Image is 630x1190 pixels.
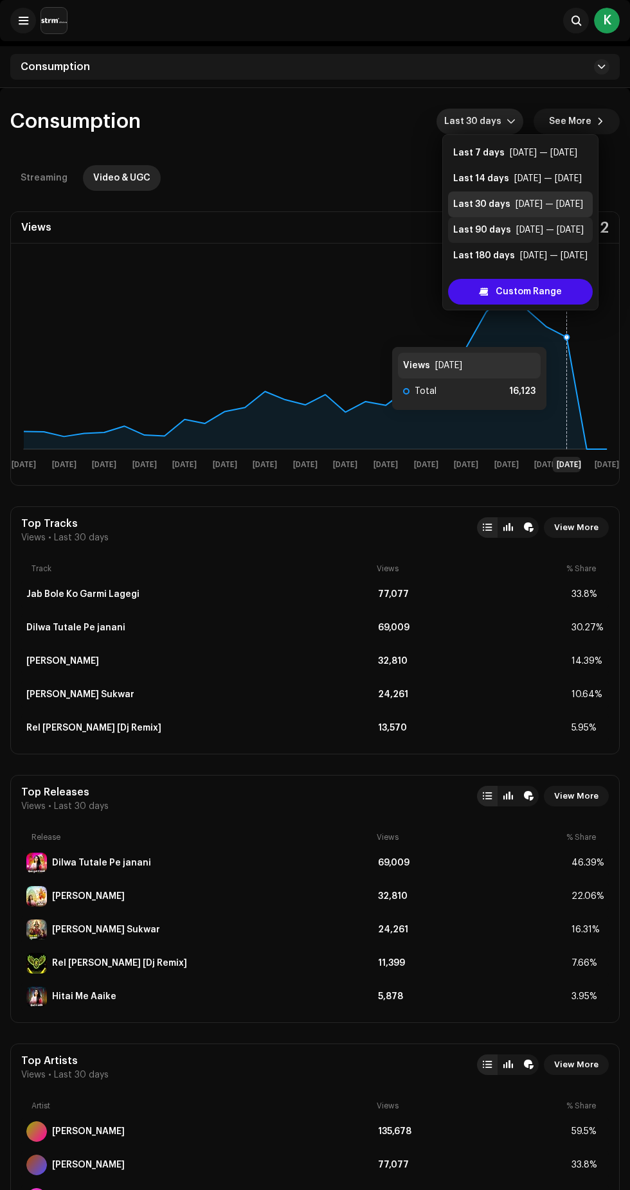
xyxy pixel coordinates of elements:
[520,249,588,262] div: [DATE] — [DATE]
[378,958,566,968] div: 11,399
[132,461,157,469] text: [DATE]
[453,147,505,159] div: Last 7 days
[377,832,561,842] div: Views
[32,1101,372,1111] div: Artist
[378,1160,566,1170] div: 77,077
[92,461,116,469] text: [DATE]
[52,1160,125,1170] div: Rekha Rani
[52,891,125,901] div: Araji Kareli Karina
[26,656,99,666] div: Araji Kareli Karina
[48,533,51,543] span: •
[378,891,566,901] div: 32,810
[544,517,609,538] button: View More
[21,786,109,799] div: Top Releases
[52,461,76,469] text: [DATE]
[12,461,36,469] text: [DATE]
[571,689,604,700] div: 10.64%
[21,801,46,812] span: Views
[26,689,134,700] div: Maiya Bani Sukwar
[213,461,237,469] text: [DATE]
[516,224,584,236] div: [DATE] — [DATE]
[52,958,187,968] div: Rel Diya Jayega [Dj Remix]
[544,1054,609,1075] button: View More
[507,109,516,134] div: dropdown trigger
[26,953,47,973] img: 4AA77100-B620-45E0-AC55-B421D53500B8
[293,461,318,469] text: [DATE]
[48,801,51,812] span: •
[494,461,519,469] text: [DATE]
[41,8,67,33] img: 408b884b-546b-4518-8448-1008f9c76b02
[54,801,109,812] span: Last 30 days
[566,832,598,842] div: % Share
[378,656,566,666] div: 32,810
[571,1126,604,1137] div: 59.5%
[448,140,593,166] li: Last 7 days
[10,111,141,132] span: Consumption
[21,517,109,530] div: Top Tracks
[414,461,438,469] text: [DATE]
[26,623,125,633] div: Dilwa Tutale Pe janani
[571,891,604,901] div: 22.06%
[448,217,593,243] li: Last 90 days
[333,461,357,469] text: [DATE]
[443,135,598,299] ul: Option List
[377,1101,561,1111] div: Views
[378,623,566,633] div: 69,009
[544,786,609,806] button: View More
[571,991,604,1002] div: 3.95%
[571,858,604,868] div: 46.39%
[534,109,620,134] button: See More
[52,1126,125,1137] div: Karina Pandey
[448,191,593,217] li: Last 30 days
[378,723,566,733] div: 13,570
[26,589,139,599] div: Jab Bole Ko Garmi Lagegi
[373,461,398,469] text: [DATE]
[557,461,581,469] text: [DATE]
[21,533,46,543] span: Views
[554,515,598,540] span: View More
[571,656,604,666] div: 14.39%
[571,925,604,935] div: 16.31%
[571,723,604,733] div: 5.95%
[554,783,598,809] span: View More
[21,1070,46,1080] span: Views
[377,564,561,574] div: Views
[93,165,150,191] div: Video & UGC
[571,623,604,633] div: 30.27%
[378,991,566,1002] div: 5,878
[549,109,591,134] span: See More
[54,1070,109,1080] span: Last 30 days
[378,925,566,935] div: 24,261
[32,564,372,574] div: Track
[510,147,577,159] div: [DATE] — [DATE]
[571,1160,604,1170] div: 33.8%
[26,723,161,733] div: Rel Diya Jayega [Dj Remix]
[26,919,47,940] img: 000BB74D-37CE-4415-B06B-658991D456F1
[26,986,47,1007] img: F4D26383-F0E7-4B15-BBB7-4481C92F4F92
[378,589,566,599] div: 77,077
[253,461,277,469] text: [DATE]
[453,198,510,211] div: Last 30 days
[566,1101,598,1111] div: % Share
[448,269,593,294] li: Last 365 days
[26,886,47,907] img: 1EBE0678-F0D3-42EF-8488-53146B861482
[534,461,559,469] text: [DATE]
[454,461,478,469] text: [DATE]
[48,1070,51,1080] span: •
[554,1052,598,1078] span: View More
[378,689,566,700] div: 24,261
[21,217,51,238] div: Views
[516,198,583,211] div: [DATE] — [DATE]
[52,991,116,1002] div: Hitai Me Aaike
[378,1126,566,1137] div: 135,678
[21,62,90,72] span: Consumption
[453,172,509,185] div: Last 14 days
[594,8,620,33] div: K
[448,243,593,269] li: Last 180 days
[54,533,109,543] span: Last 30 days
[52,858,151,868] div: Dilwa Tutale Pe janani
[453,224,511,236] div: Last 90 days
[172,461,197,469] text: [DATE]
[566,564,598,574] div: % Share
[26,853,47,873] img: DECC9E5C-10E5-4222-BF85-05E27323D479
